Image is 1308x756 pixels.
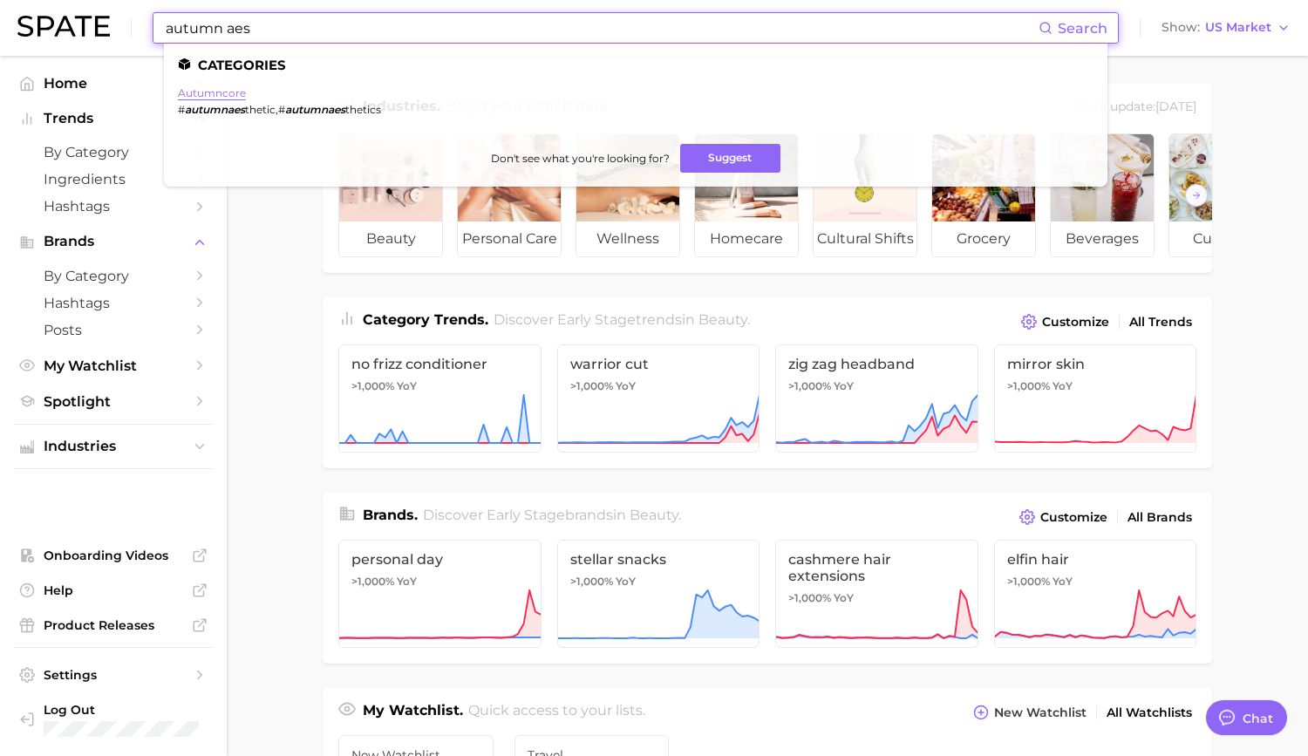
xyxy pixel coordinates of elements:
a: Home [14,70,213,97]
span: personal care [458,221,561,256]
button: Customize [1017,310,1114,334]
a: Ingredients [14,166,213,193]
span: >1,000% [1007,379,1050,392]
span: Show [1162,23,1200,32]
span: YoY [1053,575,1073,589]
a: My Watchlist [14,352,213,379]
a: cashmere hair extensions>1,000% YoY [775,540,978,648]
a: homecare [694,133,799,257]
span: YoY [1053,379,1073,393]
span: Search [1058,20,1107,37]
a: All Brands [1123,506,1196,529]
a: mirror skin>1,000% YoY [994,344,1197,453]
span: >1,000% [1007,575,1050,588]
span: Help [44,582,183,598]
span: by Category [44,144,183,160]
a: Log out. Currently logged in with e-mail lhutcherson@kwtglobal.com. [14,697,213,742]
span: cultural shifts [814,221,916,256]
span: Posts [44,322,183,338]
button: Industries [14,433,213,460]
a: Onboarding Videos [14,542,213,569]
span: homecare [695,221,798,256]
a: beverages [1050,133,1155,257]
a: Hashtags [14,289,213,317]
li: Categories [178,58,1093,72]
span: YoY [616,575,636,589]
span: beauty [630,507,678,523]
span: >1,000% [351,575,394,588]
span: >1,000% [570,575,613,588]
a: autumncore [178,86,246,99]
a: personal care [457,133,562,257]
span: My Watchlist [44,358,183,374]
span: no frizz conditioner [351,356,528,372]
span: Settings [44,667,183,683]
span: by Category [44,268,183,284]
span: YoY [834,379,854,393]
a: Help [14,577,213,603]
span: All Watchlists [1107,705,1192,720]
span: Discover Early Stage trends in . [494,311,750,328]
a: by Category [14,262,213,289]
span: cashmere hair extensions [788,551,965,584]
span: Home [44,75,183,92]
span: Don't see what you're looking for? [491,152,670,165]
span: YoY [616,379,636,393]
span: zig zag headband [788,356,965,372]
span: # [178,103,185,116]
span: All Trends [1129,315,1192,330]
h2: Quick access to your lists. [468,700,645,725]
span: Log Out [44,702,220,718]
div: Data update: [DATE] [1077,96,1196,119]
a: All Watchlists [1102,701,1196,725]
span: YoY [397,575,417,589]
a: culinary [1168,133,1273,257]
a: Settings [14,662,213,688]
span: All Brands [1127,510,1192,525]
button: Scroll Right [1185,184,1208,207]
span: Brands . [363,507,418,523]
span: >1,000% [788,591,831,604]
div: , [178,103,381,116]
a: zig zag headband>1,000% YoY [775,344,978,453]
h1: My Watchlist. [363,700,463,725]
img: SPATE [17,16,110,37]
span: mirror skin [1007,356,1184,372]
span: Customize [1040,510,1107,525]
span: Onboarding Videos [44,548,183,563]
span: Ingredients [44,171,183,187]
a: Spotlight [14,388,213,415]
input: Search here for a brand, industry, or ingredient [164,13,1039,43]
a: wellness [576,133,680,257]
span: thetic [245,103,276,116]
span: thetics [345,103,381,116]
button: ShowUS Market [1157,17,1295,39]
span: Brands [44,234,183,249]
span: Spotlight [44,393,183,410]
span: Product Releases [44,617,183,633]
a: warrior cut>1,000% YoY [557,344,760,453]
a: cultural shifts [813,133,917,257]
button: Brands [14,228,213,255]
span: grocery [932,221,1035,256]
span: stellar snacks [570,551,747,568]
span: YoY [834,591,854,605]
a: personal day>1,000% YoY [338,540,542,648]
button: Suggest [680,144,780,173]
span: New Watchlist [994,705,1087,720]
button: Trends [14,106,213,132]
span: Category Trends . [363,311,488,328]
span: Customize [1042,315,1109,330]
button: New Watchlist [969,700,1091,725]
span: Trends [44,111,183,126]
a: Posts [14,317,213,344]
span: Industries [44,439,183,454]
a: All Trends [1125,310,1196,334]
span: US Market [1205,23,1271,32]
span: >1,000% [788,379,831,392]
a: Product Releases [14,612,213,638]
span: wellness [576,221,679,256]
a: beauty [338,133,443,257]
a: elfin hair>1,000% YoY [994,540,1197,648]
a: no frizz conditioner>1,000% YoY [338,344,542,453]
